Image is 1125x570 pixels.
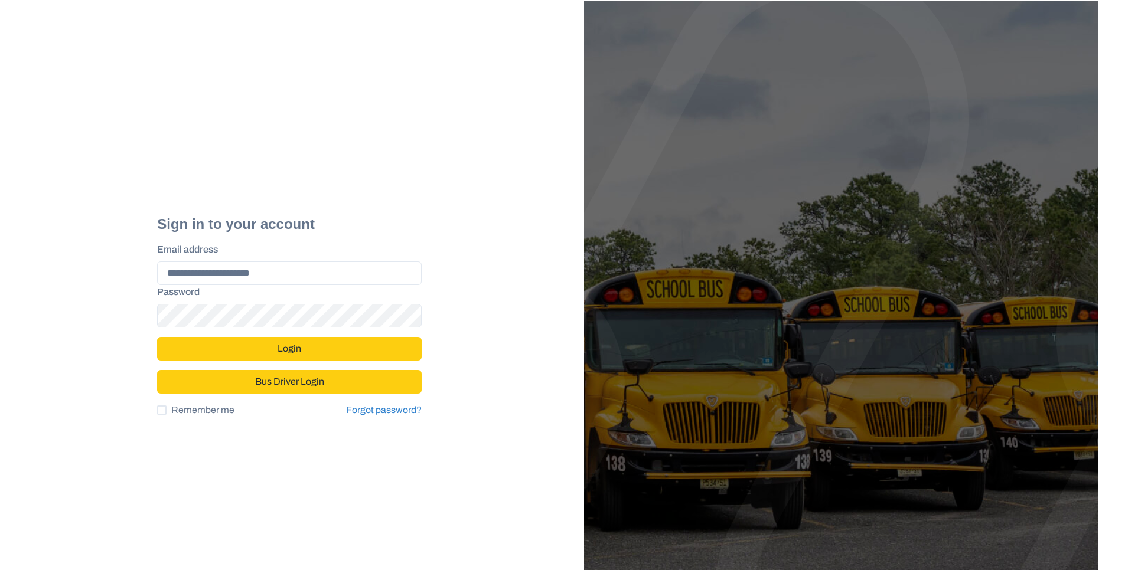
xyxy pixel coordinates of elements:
h2: Sign in to your account [157,216,422,233]
a: Forgot password? [346,405,422,415]
a: Forgot password? [346,403,422,417]
span: Remember me [171,403,234,417]
button: Bus Driver Login [157,370,422,394]
button: Login [157,337,422,361]
a: Bus Driver Login [157,371,422,381]
label: Email address [157,243,415,257]
label: Password [157,285,415,299]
